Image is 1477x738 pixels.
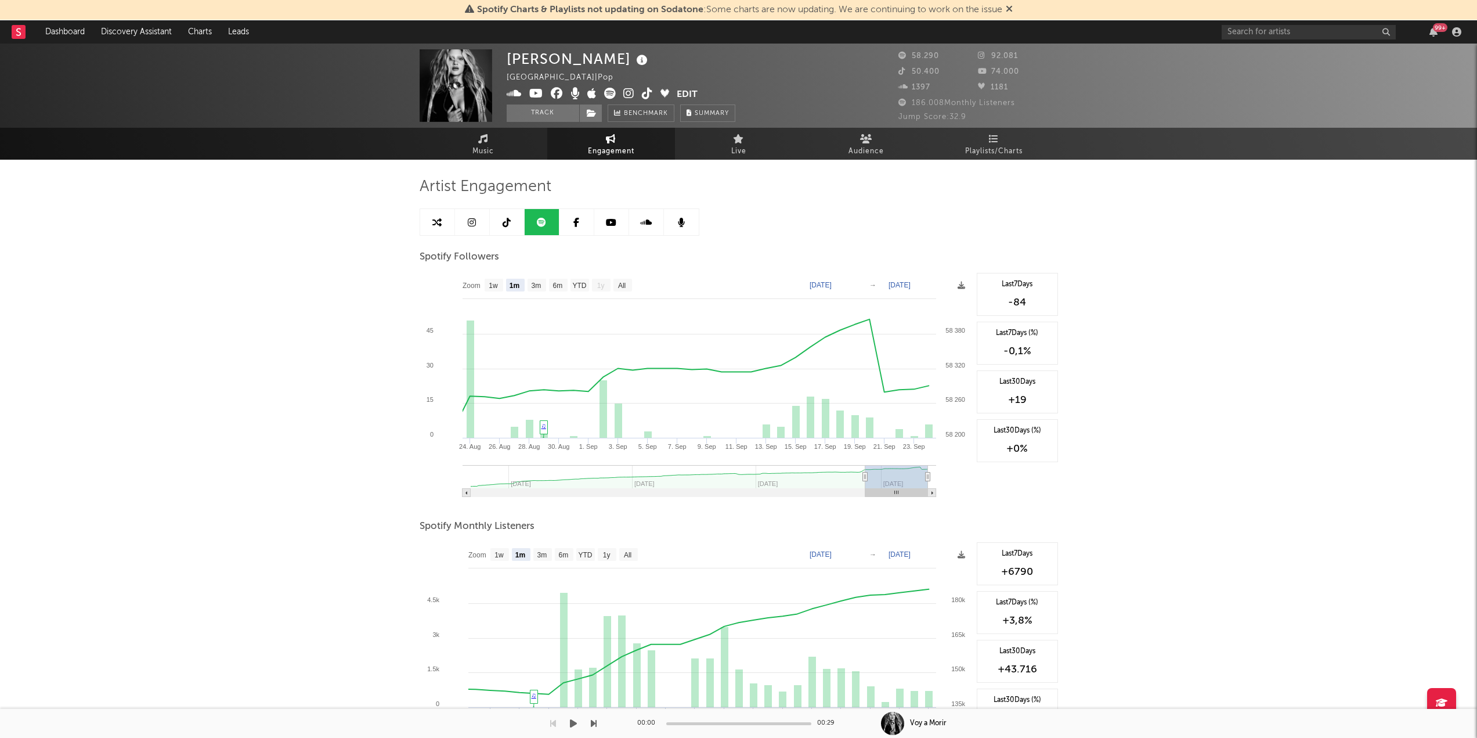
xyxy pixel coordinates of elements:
div: -0,1 % [983,344,1052,358]
span: 186.008 Monthly Listeners [898,99,1015,107]
span: Spotify Monthly Listeners [420,520,535,534]
div: [GEOGRAPHIC_DATA] | Pop [507,71,627,85]
text: 58 260 [945,396,965,403]
button: Track [507,105,579,122]
text: 0 [429,431,433,438]
text: 15. Sep [784,443,806,450]
a: ♫ [532,692,536,699]
a: Audience [803,128,930,160]
a: ♫ [541,422,546,429]
text: → [869,550,876,559]
div: +0 % [983,442,1052,456]
span: Spotify Followers [420,250,499,264]
text: 4.5k [427,596,439,603]
text: 58 380 [945,327,965,334]
text: 1w [489,282,498,290]
text: 6m [552,282,562,290]
div: -84 [983,296,1052,309]
span: 58.290 [898,52,939,60]
text: 9. Sep [697,443,716,450]
a: Discovery Assistant [93,20,180,44]
text: 1.5k [427,665,439,672]
div: Last 7 Days [983,549,1052,559]
text: [DATE] [810,281,832,289]
div: +19 [983,393,1052,407]
text: 6m [558,551,568,559]
span: Engagement [588,145,634,159]
text: 15 [426,396,433,403]
button: Summary [680,105,735,122]
div: 00:29 [817,717,840,730]
text: 28. Aug [518,443,540,450]
span: Spotify Charts & Playlists not updating on Sodatone [477,5,703,15]
a: Music [420,128,547,160]
div: Last 30 Days (%) [983,695,1052,705]
span: 92.081 [978,52,1018,60]
text: 11. Sep [725,443,747,450]
text: 13. Sep [754,443,777,450]
text: 45 [426,327,433,334]
div: +6790 [983,565,1052,579]
span: Music [472,145,494,159]
span: 1181 [978,84,1008,91]
div: +3,8 % [983,614,1052,628]
span: : Some charts are now updating. We are continuing to work on the issue [477,5,1002,15]
text: 17. Sep [814,443,836,450]
text: [DATE] [889,550,911,559]
span: 74.000 [978,68,1019,75]
text: 165k [951,631,965,638]
a: Live [675,128,803,160]
span: Playlists/Charts [965,145,1023,159]
div: 00:00 [637,717,660,730]
text: [DATE] [810,550,832,559]
text: 3k [432,631,439,638]
text: YTD [572,282,586,290]
div: +43.716 [983,663,1052,676]
span: 1397 [898,84,930,91]
text: 3. Sep [608,443,627,450]
text: 24. Aug [459,443,481,450]
text: 30 [426,362,433,369]
div: Last 7 Days (%) [983,328,1052,339]
span: Audience [848,145,884,159]
span: Artist Engagement [420,180,551,194]
a: Benchmark [608,105,674,122]
text: 1m [509,282,519,290]
a: Charts [180,20,220,44]
div: Voy a Morir [910,718,947,729]
text: 21. Sep [873,443,895,450]
div: 99 + [1433,23,1447,32]
input: Search for artists [1222,25,1396,39]
a: Leads [220,20,257,44]
text: [DATE] [889,281,911,289]
div: Last 30 Days (%) [983,426,1052,436]
text: 150k [951,665,965,672]
div: Last 7 Days [983,279,1052,290]
div: Last 7 Days (%) [983,597,1052,608]
div: Last 30 Days [983,377,1052,387]
span: Jump Score: 32.9 [898,113,966,121]
a: Playlists/Charts [930,128,1058,160]
text: 30. Aug [548,443,569,450]
text: 3m [537,551,547,559]
button: Edit [677,88,698,102]
text: Zoom [463,282,481,290]
text: 1y [602,551,610,559]
text: 1w [494,551,504,559]
text: YTD [578,551,592,559]
button: 99+ [1429,27,1438,37]
span: Live [731,145,746,159]
a: Engagement [547,128,675,160]
text: 58 200 [945,431,965,438]
text: 135k [951,700,965,707]
div: [PERSON_NAME] [507,49,651,69]
text: → [869,281,876,289]
text: 1m [515,551,525,559]
text: 1y [597,282,604,290]
text: 0 [435,700,439,707]
text: 3m [531,282,541,290]
text: 5. Sep [638,443,656,450]
a: Dashboard [37,20,93,44]
text: 19. Sep [843,443,865,450]
div: Last 30 Days [983,646,1052,657]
